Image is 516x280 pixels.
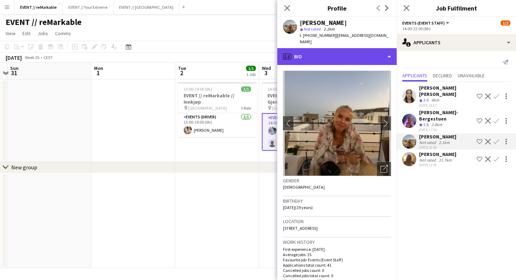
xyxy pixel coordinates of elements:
a: View [3,29,18,38]
span: 2 [177,69,186,77]
span: Not rated [304,26,321,32]
h3: Birthday [283,198,391,204]
span: Jobs [38,30,48,37]
span: 1/1 [241,86,251,92]
a: Comms [52,29,74,38]
span: [GEOGRAPHIC_DATA] [272,105,311,111]
span: t. [PHONE_NUMBER] [300,33,336,38]
h3: Profile [277,4,397,13]
span: Comms [55,30,71,37]
span: 1 [93,69,103,77]
button: Events (Event Staff) [402,20,450,26]
span: 3.6 [423,97,429,103]
span: Week 35 [23,55,41,60]
span: [GEOGRAPHIC_DATA] [188,105,227,111]
app-card-role: Events (Driver)1/113:00-19:00 (6h)[PERSON_NAME] [178,113,257,137]
a: Jobs [35,29,51,38]
app-job-card: 13:00-19:00 (6h)1/1EVENT // reMarkable // Innkjøp [GEOGRAPHIC_DATA]1 RoleEvents (Driver)1/113:00-... [178,82,257,137]
div: 1 Job [246,72,256,77]
div: Not rated [419,140,437,145]
span: 1/2 [501,20,510,26]
div: 2.8km [430,122,444,128]
h3: Job Fulfilment [397,4,516,13]
div: 21.7km [437,157,453,163]
span: Unavailable [458,73,485,78]
span: 2.1km [322,26,336,32]
span: Events (Event Staff) [402,20,445,26]
button: EVENT // [GEOGRAPHIC_DATA] [113,0,179,14]
img: Crew avatar or photo [283,71,391,176]
span: [DATE] (19 years) [283,205,313,210]
div: Applicants [397,34,516,51]
span: Applicants [402,73,427,78]
span: 1 Role [241,105,251,111]
div: 4km [430,97,441,103]
div: [DATE] 18:07 [419,103,474,108]
span: 3 [261,69,271,77]
app-job-card: 14:00-22:00 (8h)1/2EVENT // reMarkable // Gjennomføring [GEOGRAPHIC_DATA]1 RoleEvents (Event Staf... [262,82,340,151]
div: 14:00-22:00 (8h) [402,26,510,31]
span: View [6,30,15,37]
h3: EVENT // reMarkable // Gjennomføring [262,92,340,105]
button: EVENT // reMarkable [14,0,63,14]
div: [DATE] 16:58 [419,145,456,150]
h3: Work history [283,239,391,245]
h3: EVENT // reMarkable // Innkjøp [178,92,257,105]
span: | [EMAIL_ADDRESS][DOMAIN_NAME] [300,33,389,44]
div: New group [11,164,37,171]
span: 13:00-19:00 (6h) [184,86,212,92]
div: CEST [44,55,53,60]
p: Applications total count: 41 [283,262,391,268]
p: Cancelled jobs total count: 0 [283,273,391,278]
div: [DATE] 17:53 [419,128,474,132]
div: [PERSON_NAME] [PERSON_NAME] [419,85,474,97]
span: [DEMOGRAPHIC_DATA] [283,184,325,190]
div: 2.1km [437,140,451,145]
span: Edit [22,30,31,37]
div: [DATE] [6,54,22,61]
app-card-role: Events (Event Staff)6I4A1/214:00-22:00 (8h)[PERSON_NAME] [PERSON_NAME] [262,113,340,151]
span: 1/1 [246,66,256,71]
p: First experience: [DATE] [283,247,391,252]
a: Edit [20,29,33,38]
div: Bio [277,48,397,65]
div: [PERSON_NAME] [419,134,456,140]
div: Not rated [419,157,437,163]
h3: Gender [283,177,391,184]
span: 31 [9,69,19,77]
p: Cancelled jobs count: 0 [283,268,391,273]
span: 3.8 [423,122,429,127]
div: [DATE] 12:59 [419,163,456,167]
p: Favourite job: Events (Event Staff) [283,257,391,262]
p: Average jobs: 15 [283,252,391,257]
h1: EVENT // reMarkable [6,17,81,27]
div: [PERSON_NAME] [300,20,347,26]
span: Mon [94,65,103,71]
h3: Location [283,218,391,224]
div: [PERSON_NAME]-Bergestuen [419,109,474,122]
span: Sun [10,65,19,71]
button: EVENT // Your Extreme [63,0,113,14]
span: Declined [433,73,452,78]
span: [STREET_ADDRESS] [283,226,318,231]
span: Tue [178,65,186,71]
div: [PERSON_NAME] [419,151,456,157]
span: 14:00-22:00 (8h) [267,86,296,92]
div: Open photos pop-in [377,162,391,176]
span: Wed [262,65,271,71]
